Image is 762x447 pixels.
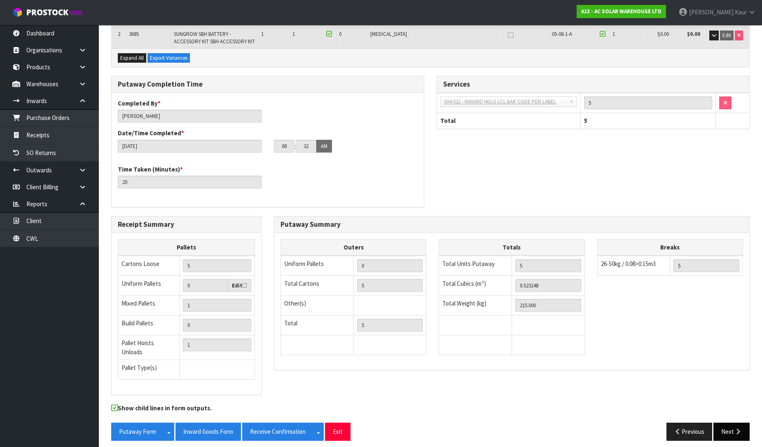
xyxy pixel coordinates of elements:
span: 0 [339,31,341,38]
td: Cartons Loose [118,256,180,276]
span: 05-08-1-A [552,31,572,38]
td: : [295,140,296,153]
td: Total [281,315,354,335]
strong: $0.00 [687,31,700,38]
button: Receive Confirmation [242,423,313,440]
th: Outers [281,240,426,256]
input: TOTAL PACKS [357,319,423,332]
label: Date/Time Completed [118,129,184,137]
td: Total Cubics (m³) [439,275,512,295]
span: 26-50kg / 0.08>0.15m3 [601,260,656,268]
h3: Putaway Completion Time [118,80,418,88]
td: Mixed Pallets [118,296,180,315]
span: $0.00 [657,31,669,38]
button: Export Variances [147,53,190,63]
button: Inward Goods Form [175,423,241,440]
td: Uniform Pallets [118,275,180,296]
span: [PERSON_NAME] [689,8,734,16]
td: Other(s) [281,295,354,315]
label: Edit [232,282,247,290]
input: OUTERS TOTAL = CTN [357,279,423,292]
td: Total Units Putaway [439,256,512,276]
label: Time Taken (Minutes) [118,165,183,174]
span: 1 [612,31,615,38]
td: Uniform Pallets [281,256,354,276]
input: UNIFORM P + MIXED P + BUILD P [183,339,251,351]
span: 3685 [129,31,139,38]
input: HH [274,140,295,153]
input: Time Taken [118,176,262,188]
button: Expand All [118,53,146,63]
span: 004-021 - INWARD HDLG LCL BAR CODE PER LABEL [444,97,566,107]
label: Completed By [118,99,161,108]
td: Pallet Type(s) [118,360,180,379]
span: ProStock [26,7,68,18]
span: Expand All [120,54,144,61]
td: Total Weight (kg) [439,295,512,315]
button: Exit [325,423,351,440]
h3: Receipt Summary [118,221,255,228]
input: Manual [183,319,251,332]
button: Putaway Form [111,423,164,440]
td: Pallet Hoists Unloads [118,335,180,360]
span: SUNGROW SBH BATTERY - ACCESSORY KIT SBH ACCESSORY KIT [174,31,255,45]
small: WMS [70,9,83,17]
button: Previous [666,423,713,440]
input: Date/Time completed [118,140,262,153]
th: Breaks [597,240,743,256]
input: Manual [183,299,251,312]
input: MM [296,140,316,153]
th: Totals [439,240,584,256]
td: Build Pallets [118,315,180,335]
h3: Putaway Summary [280,221,743,228]
a: A13 - AC SOLAR WAREHOUSE LTD [577,5,666,18]
input: UNIFORM P LINES [357,259,423,272]
img: cube-alt.png [12,7,23,17]
label: Show child lines in form outputs. [111,404,212,414]
button: AM [316,140,332,153]
button: Next [713,423,750,440]
strong: A13 - AC SOLAR WAREHOUSE LTD [581,8,661,15]
input: Manual [183,259,251,272]
span: 1 [261,31,264,38]
span: 1 [292,31,295,38]
span: Kaur [735,8,747,16]
span: 2 [118,31,120,38]
span: [MEDICAL_DATA] [370,31,407,38]
span: Edit [722,32,731,39]
td: Total Cartons [281,275,354,295]
span: 5 [584,117,587,125]
button: Edit [720,31,734,40]
th: Total [437,113,581,129]
input: Uniform Pallets [183,279,228,292]
th: Pallets [118,240,255,256]
h3: Services [443,80,743,88]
